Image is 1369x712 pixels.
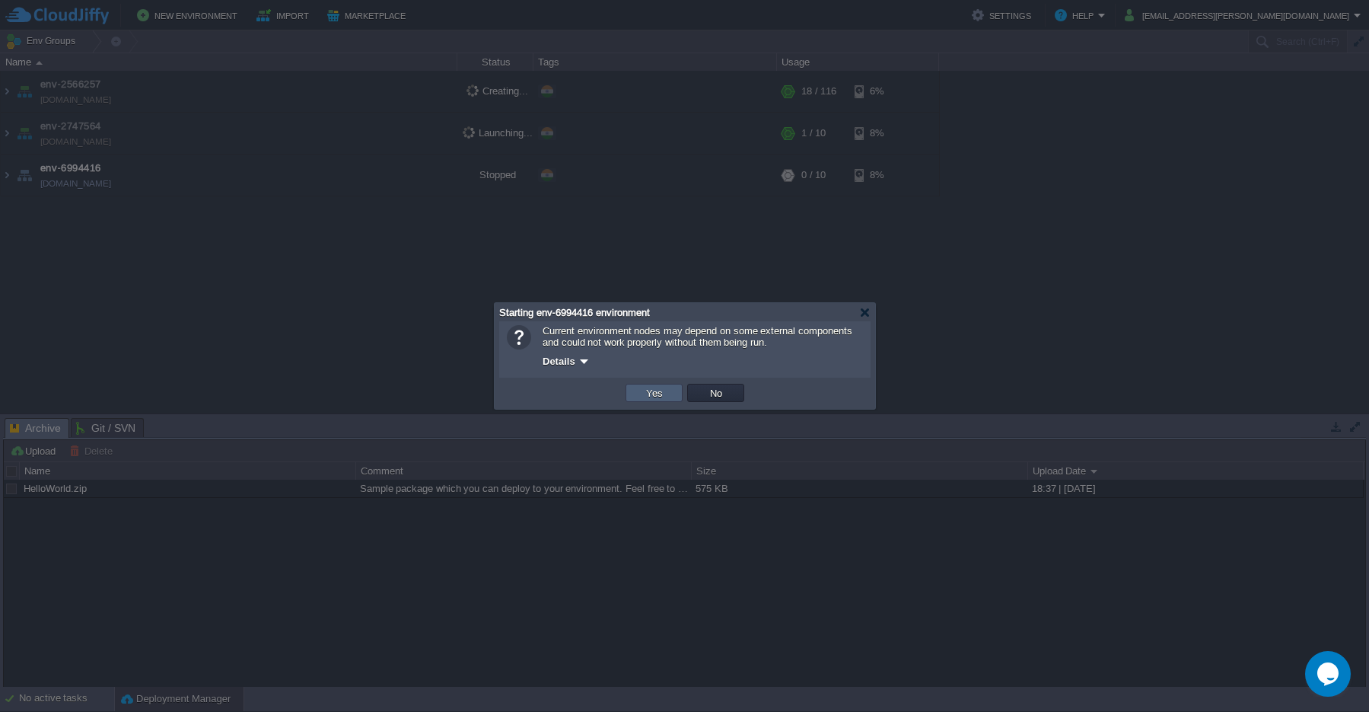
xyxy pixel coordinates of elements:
span: Details [543,356,575,367]
span: Starting env-6994416 environment [499,307,650,318]
button: Yes [642,386,667,400]
iframe: chat widget [1305,651,1354,697]
span: Current environment nodes may depend on some external components and could not work properly with... [543,325,852,348]
button: No [705,386,727,400]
